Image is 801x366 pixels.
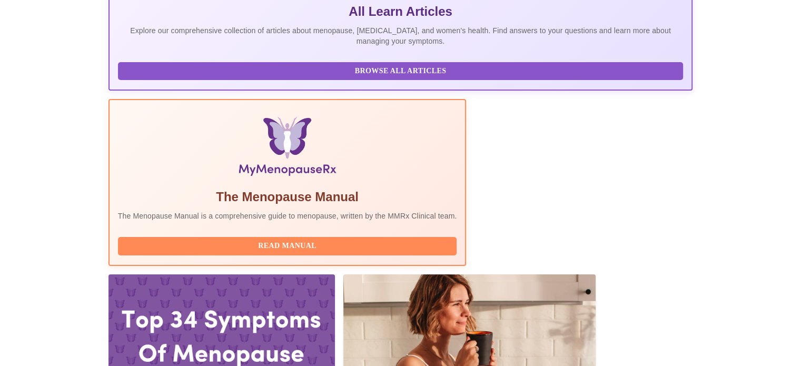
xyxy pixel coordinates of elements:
span: Browse All Articles [128,65,673,78]
p: The Menopause Manual is a comprehensive guide to menopause, written by the MMRx Clinical team. [118,211,457,221]
button: Read Manual [118,237,457,255]
button: Browse All Articles [118,62,684,81]
h5: The Menopause Manual [118,189,457,205]
a: Browse All Articles [118,66,686,75]
span: Read Manual [128,240,447,253]
img: Menopause Manual [172,117,403,180]
p: Explore our comprehensive collection of articles about menopause, [MEDICAL_DATA], and women's hea... [118,25,684,46]
h5: All Learn Articles [118,3,684,20]
a: Read Manual [118,241,460,250]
